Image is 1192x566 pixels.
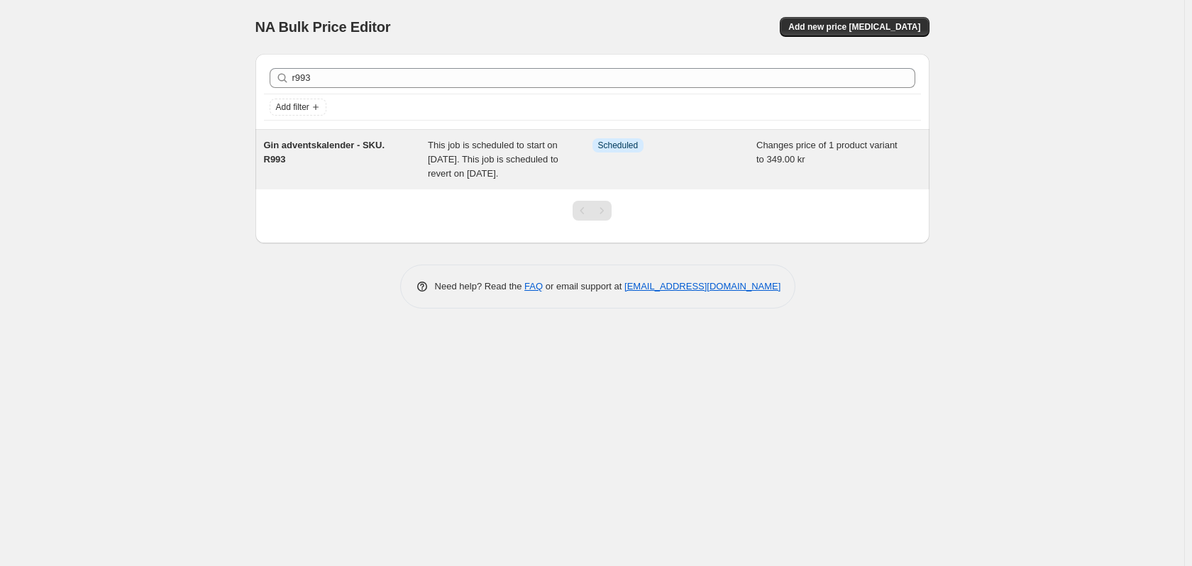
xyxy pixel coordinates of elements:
[788,21,920,33] span: Add new price [MEDICAL_DATA]
[276,101,309,113] span: Add filter
[624,281,780,292] a: [EMAIL_ADDRESS][DOMAIN_NAME]
[524,281,543,292] a: FAQ
[756,140,898,165] span: Changes price of 1 product variant to 349.00 kr
[543,281,624,292] span: or email support at
[264,140,385,165] span: Gin adventskalender - SKU. R993
[255,19,391,35] span: NA Bulk Price Editor
[573,201,612,221] nav: Pagination
[270,99,326,116] button: Add filter
[435,281,525,292] span: Need help? Read the
[780,17,929,37] button: Add new price [MEDICAL_DATA]
[428,140,558,179] span: This job is scheduled to start on [DATE]. This job is scheduled to revert on [DATE].
[598,140,639,151] span: Scheduled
